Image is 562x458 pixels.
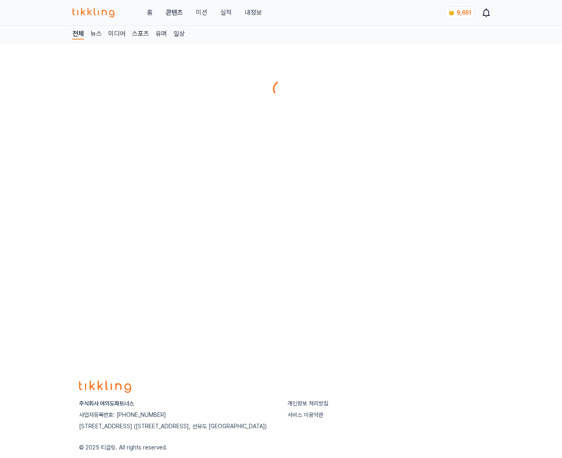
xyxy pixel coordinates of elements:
a: 일상 [173,29,185,40]
button: 미션 [196,8,207,18]
a: 홈 [147,8,153,18]
a: 서비스 이용약관 [288,412,323,418]
a: 개인정보 처리방침 [288,400,328,407]
a: 콘텐츠 [166,8,183,18]
a: 뉴스 [90,29,102,40]
span: 9,651 [457,9,471,16]
p: 사업자등록번호: [PHONE_NUMBER] [79,411,274,419]
img: logo [79,381,131,393]
a: 전체 [72,29,84,40]
a: 유머 [156,29,167,40]
a: coin 9,651 [445,7,473,19]
img: coin [448,10,455,16]
p: [STREET_ADDRESS] ([STREET_ADDRESS], 선유도 [GEOGRAPHIC_DATA]) [79,422,274,430]
a: 실적 [220,8,232,18]
p: © 2025 티끌링. All rights reserved. [79,443,483,451]
a: 미디어 [108,29,125,40]
a: 내정보 [245,8,262,18]
img: 티끌링 [72,8,114,18]
a: 스포츠 [132,29,149,40]
p: 주식회사 여의도파트너스 [79,399,274,407]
